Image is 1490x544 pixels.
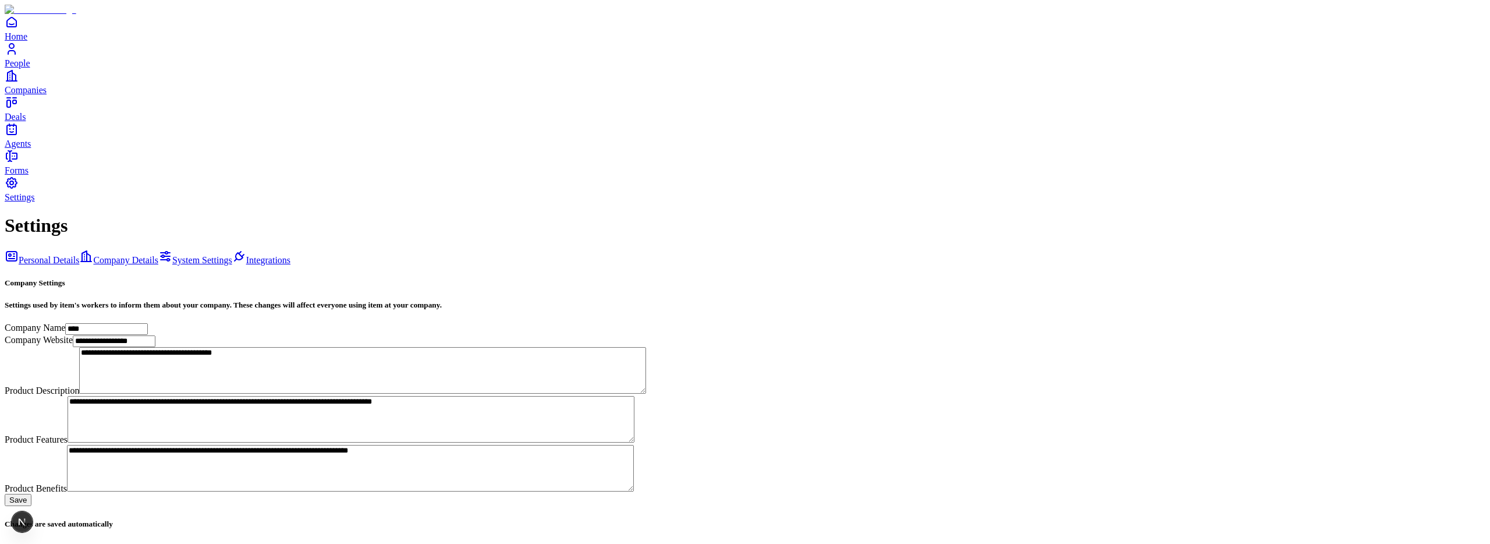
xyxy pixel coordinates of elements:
a: System Settings [158,255,232,265]
img: Item Brain Logo [5,5,76,15]
span: Agents [5,139,31,149]
h1: Settings [5,215,1485,236]
h5: Changes are saved automatically [5,520,1485,529]
label: Company Name [5,323,65,333]
a: Forms [5,149,1485,175]
a: Personal Details [5,255,79,265]
h5: Company Settings [5,278,1485,288]
a: Integrations [232,255,290,265]
label: Product Benefits [5,483,67,493]
span: Settings [5,192,35,202]
a: Deals [5,96,1485,122]
span: Home [5,31,27,41]
span: Deals [5,112,26,122]
span: Company Details [93,255,158,265]
span: People [5,58,30,68]
a: Company Details [79,255,158,265]
label: Company Website [5,335,73,345]
a: People [5,42,1485,68]
a: Home [5,15,1485,41]
span: Companies [5,85,47,95]
span: Forms [5,165,29,175]
label: Product Description [5,386,79,395]
button: Save [5,494,31,506]
h5: Settings used by item's workers to inform them about your company. These changes will affect ever... [5,301,1485,310]
a: Companies [5,69,1485,95]
span: Integrations [246,255,290,265]
a: Agents [5,122,1485,149]
span: System Settings [172,255,232,265]
a: Settings [5,176,1485,202]
span: Personal Details [19,255,79,265]
label: Product Features [5,435,68,444]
